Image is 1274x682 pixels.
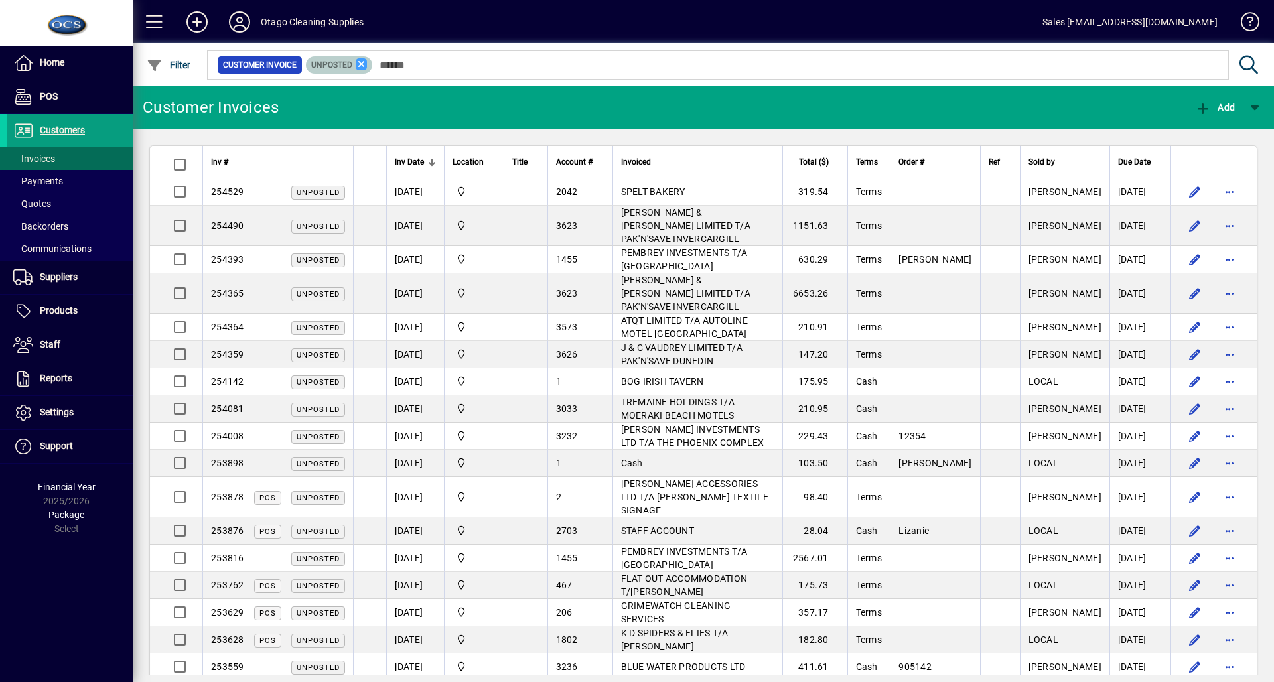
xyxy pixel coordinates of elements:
[7,192,133,215] a: Quotes
[297,351,340,360] span: Unposted
[297,290,340,299] span: Unposted
[386,395,444,423] td: [DATE]
[556,254,578,265] span: 1455
[898,254,971,265] span: [PERSON_NAME]
[297,555,340,563] span: Unposted
[1184,656,1206,677] button: Edit
[782,246,847,273] td: 630.29
[211,155,345,169] div: Inv #
[223,58,297,72] span: Customer Invoice
[782,368,847,395] td: 175.95
[621,397,735,421] span: TREMAINE HOLDINGS T/A MOERAKI BEACH MOTELS
[1109,477,1170,517] td: [DATE]
[1219,547,1240,569] button: More options
[621,424,764,448] span: [PERSON_NAME] INVESTMENTS LTD T/A THE PHOENIX COMPLEX
[556,155,604,169] div: Account #
[7,215,133,238] a: Backorders
[211,607,244,618] span: 253629
[1109,626,1170,653] td: [DATE]
[621,247,748,271] span: PEMBREY INVESTMENTS T/A [GEOGRAPHIC_DATA]
[782,599,847,626] td: 357.17
[898,661,932,672] span: 905142
[621,525,694,536] span: STAFF ACCOUNT
[1219,425,1240,446] button: More options
[1109,450,1170,477] td: [DATE]
[556,492,561,502] span: 2
[7,362,133,395] a: Reports
[211,288,244,299] span: 254365
[856,661,878,672] span: Cash
[147,60,191,70] span: Filter
[297,663,340,672] span: Unposted
[143,53,194,77] button: Filter
[453,551,496,565] span: Head Office
[989,155,1012,169] div: Ref
[898,155,924,169] span: Order #
[1028,458,1058,468] span: LOCAL
[453,286,496,301] span: Head Office
[211,220,244,231] span: 254490
[1219,371,1240,392] button: More options
[453,605,496,620] span: Head Office
[40,373,72,383] span: Reports
[1184,181,1206,202] button: Edit
[453,456,496,470] span: Head Office
[211,254,244,265] span: 254393
[38,482,96,492] span: Financial Year
[297,222,340,231] span: Unposted
[898,431,926,441] span: 12354
[395,155,424,169] span: Inv Date
[512,155,528,169] span: Title
[856,458,878,468] span: Cash
[1109,246,1170,273] td: [DATE]
[1184,283,1206,304] button: Edit
[1219,249,1240,270] button: More options
[453,218,496,233] span: Head Office
[40,125,85,135] span: Customers
[1219,486,1240,508] button: More options
[297,188,340,197] span: Unposted
[621,478,768,515] span: [PERSON_NAME] ACCESSORIES LTD T/A [PERSON_NAME] TEXTILE SIGNAGE
[782,517,847,545] td: 28.04
[1109,517,1170,545] td: [DATE]
[1028,288,1101,299] span: [PERSON_NAME]
[782,545,847,572] td: 2567.01
[386,206,444,246] td: [DATE]
[856,634,882,645] span: Terms
[1184,602,1206,623] button: Edit
[1184,371,1206,392] button: Edit
[7,430,133,463] a: Support
[621,628,729,651] span: K D SPIDERS & FLIES T/A [PERSON_NAME]
[7,261,133,294] a: Suppliers
[782,314,847,341] td: 210.91
[386,178,444,206] td: [DATE]
[40,271,78,282] span: Suppliers
[40,305,78,316] span: Products
[782,341,847,368] td: 147.20
[1028,431,1101,441] span: [PERSON_NAME]
[782,178,847,206] td: 319.54
[1109,653,1170,681] td: [DATE]
[386,626,444,653] td: [DATE]
[1028,525,1058,536] span: LOCAL
[453,659,496,674] span: Head Office
[621,458,643,468] span: Cash
[621,186,685,197] span: SPELT BAKERY
[1219,316,1240,338] button: More options
[621,600,731,624] span: GRIMEWATCH CLEANING SERVICES
[386,341,444,368] td: [DATE]
[7,396,133,429] a: Settings
[7,295,133,328] a: Products
[856,580,882,590] span: Terms
[1109,423,1170,450] td: [DATE]
[386,477,444,517] td: [DATE]
[1028,607,1101,618] span: [PERSON_NAME]
[1219,602,1240,623] button: More options
[211,349,244,360] span: 254359
[556,403,578,414] span: 3033
[856,607,882,618] span: Terms
[1184,629,1206,650] button: Edit
[453,578,496,592] span: Head Office
[7,46,133,80] a: Home
[297,582,340,590] span: Unposted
